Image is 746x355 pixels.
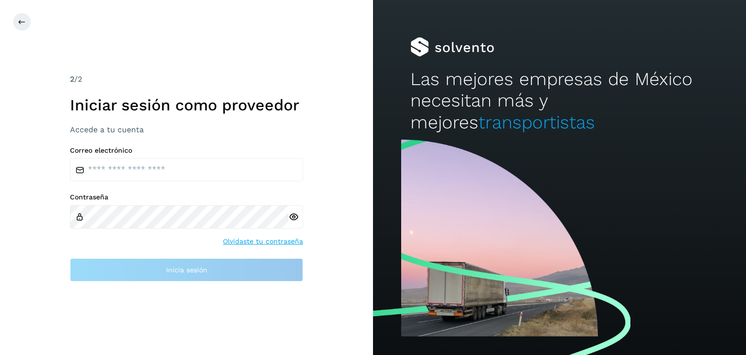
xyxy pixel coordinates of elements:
[70,73,303,85] div: /2
[410,69,709,133] h2: Las mejores empresas de México necesitan más y mejores
[70,258,303,282] button: Inicia sesión
[70,96,303,114] h1: Iniciar sesión como proveedor
[478,112,595,133] span: transportistas
[70,74,74,84] span: 2
[70,146,303,155] label: Correo electrónico
[70,193,303,201] label: Contraseña
[166,266,207,273] span: Inicia sesión
[223,236,303,247] a: Olvidaste tu contraseña
[70,125,303,134] h3: Accede a tu cuenta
